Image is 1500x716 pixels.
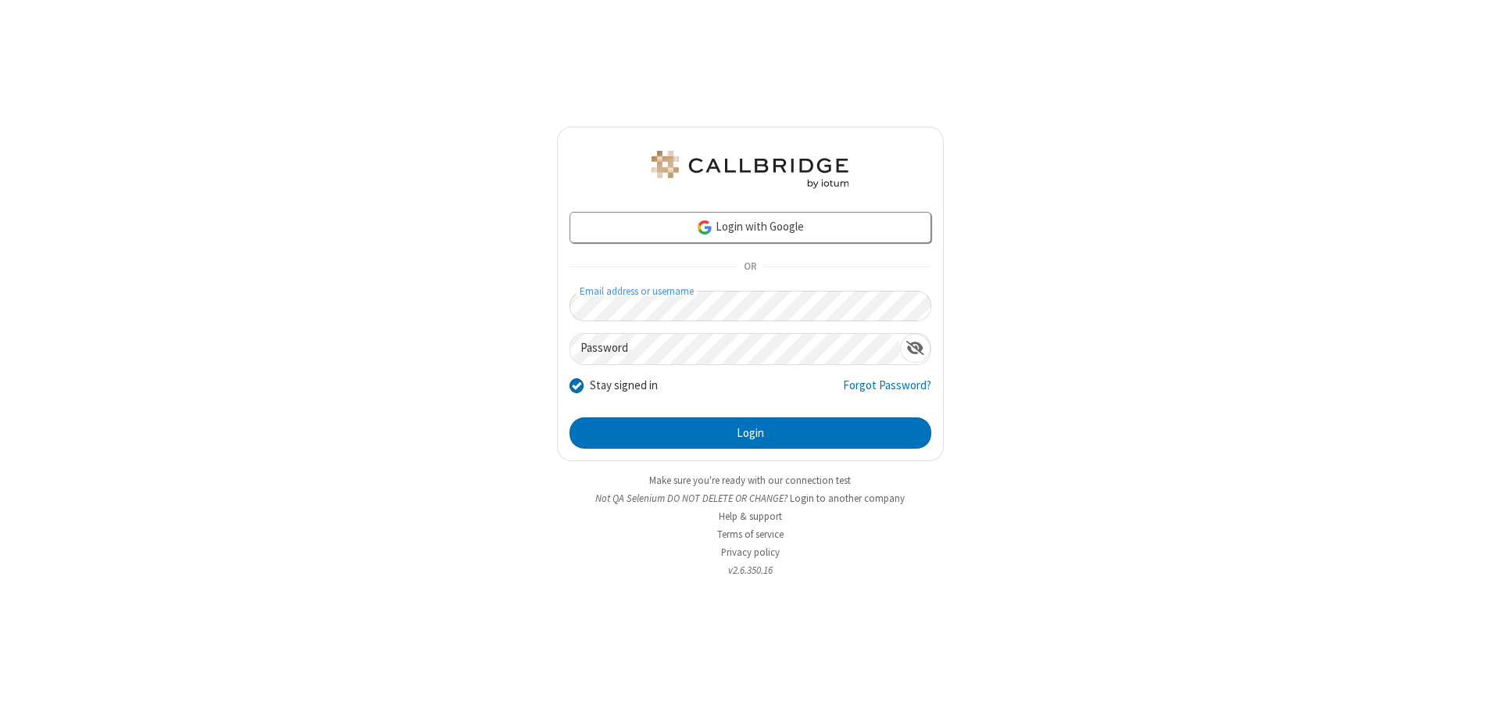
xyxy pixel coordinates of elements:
a: Login with Google [570,212,931,243]
button: Login [570,417,931,449]
li: Not QA Selenium DO NOT DELETE OR CHANGE? [557,491,944,506]
input: Password [570,334,900,364]
div: Show password [900,334,930,363]
a: Make sure you're ready with our connection test [649,474,851,487]
label: Stay signed in [590,377,658,395]
img: QA Selenium DO NOT DELETE OR CHANGE [648,151,852,188]
img: google-icon.png [696,219,713,236]
li: v2.6.350.16 [557,563,944,578]
button: Login to another company [790,491,905,506]
input: Email address or username [570,291,931,321]
span: OR [737,256,762,278]
a: Help & support [719,510,782,523]
a: Privacy policy [721,546,780,559]
a: Forgot Password? [843,377,931,406]
a: Terms of service [717,528,784,541]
